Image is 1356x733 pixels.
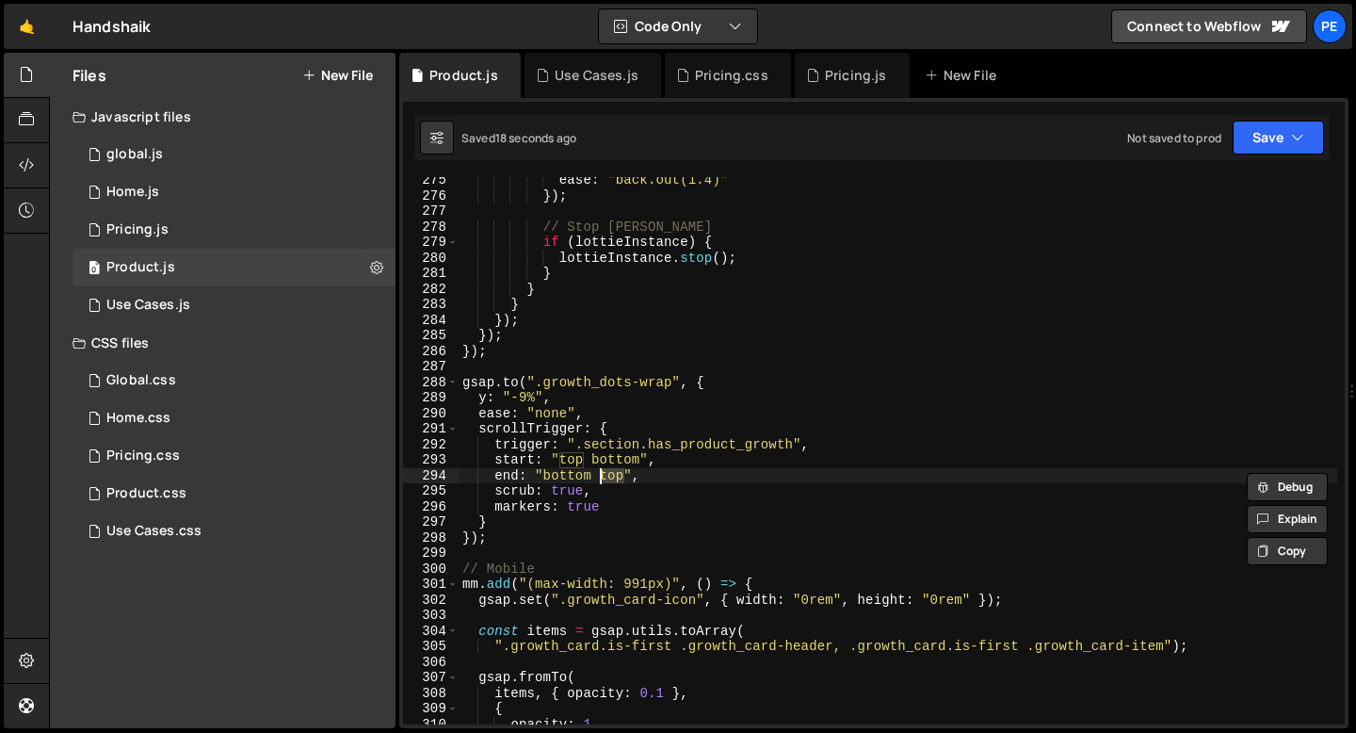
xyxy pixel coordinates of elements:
div: 16572/45330.css [73,475,395,513]
div: New File [925,66,1004,85]
div: 278 [403,220,459,236]
div: Product.js [429,66,498,85]
button: Code Only [599,9,757,43]
div: 16572/45431.css [73,437,395,475]
div: CSS files [50,324,395,362]
div: 16572/45138.css [73,362,395,399]
div: global.js [106,146,163,163]
div: 286 [403,344,459,360]
div: 309 [403,701,459,717]
div: 301 [403,577,459,593]
div: Not saved to prod [1127,130,1221,146]
div: Pricing.js [825,66,887,85]
div: Pricing.css [106,448,180,464]
a: Connect to Webflow [1111,9,1307,43]
div: 284 [403,313,459,329]
h2: Files [73,65,106,86]
button: New File [302,68,373,83]
div: 290 [403,406,459,422]
div: 18 seconds ago [495,130,576,146]
div: 287 [403,359,459,375]
div: 281 [403,266,459,282]
div: 16572/45333.css [73,513,395,550]
div: Product.css [106,485,186,502]
div: 303 [403,608,459,624]
div: 296 [403,499,459,515]
div: 302 [403,593,459,609]
div: 307 [403,670,459,686]
div: 297 [403,514,459,530]
div: Home.css [106,410,170,427]
div: 276 [403,188,459,204]
button: Debug [1247,473,1328,501]
div: 16572/45061.js [73,136,395,173]
div: 291 [403,421,459,437]
a: Pe [1313,9,1347,43]
div: 279 [403,235,459,251]
div: 285 [403,328,459,344]
button: Save [1233,121,1324,155]
div: Saved [461,130,576,146]
div: 282 [403,282,459,298]
div: 292 [403,437,459,453]
div: 308 [403,686,459,702]
div: 294 [403,468,459,484]
div: 295 [403,483,459,499]
a: 🤙 [4,4,50,49]
span: 0 [89,262,100,277]
div: 16572/45056.css [73,399,395,437]
div: Handshaik [73,15,151,38]
div: 293 [403,452,459,468]
div: 280 [403,251,459,267]
div: 16572/45430.js [73,211,395,249]
div: 305 [403,639,459,655]
div: 277 [403,204,459,220]
div: Use Cases.js [106,297,190,314]
div: 288 [403,375,459,391]
div: 16572/45211.js [73,249,395,286]
div: Global.css [106,372,176,389]
div: 289 [403,390,459,406]
div: Use Cases.js [555,66,638,85]
div: Pricing.js [106,221,169,238]
div: Product.js [106,259,175,276]
div: 310 [403,717,459,733]
div: 275 [403,172,459,188]
div: Home.js [106,184,159,201]
div: 300 [403,562,459,578]
div: 298 [403,530,459,546]
div: 306 [403,655,459,671]
div: Use Cases.css [106,523,202,540]
div: 283 [403,297,459,313]
div: 304 [403,624,459,640]
button: Copy [1247,537,1328,565]
div: 16572/45332.js [73,286,395,324]
div: 299 [403,546,459,562]
div: Javascript files [50,98,395,136]
div: Pricing.css [695,66,768,85]
div: 16572/45051.js [73,173,395,211]
button: Explain [1247,505,1328,533]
